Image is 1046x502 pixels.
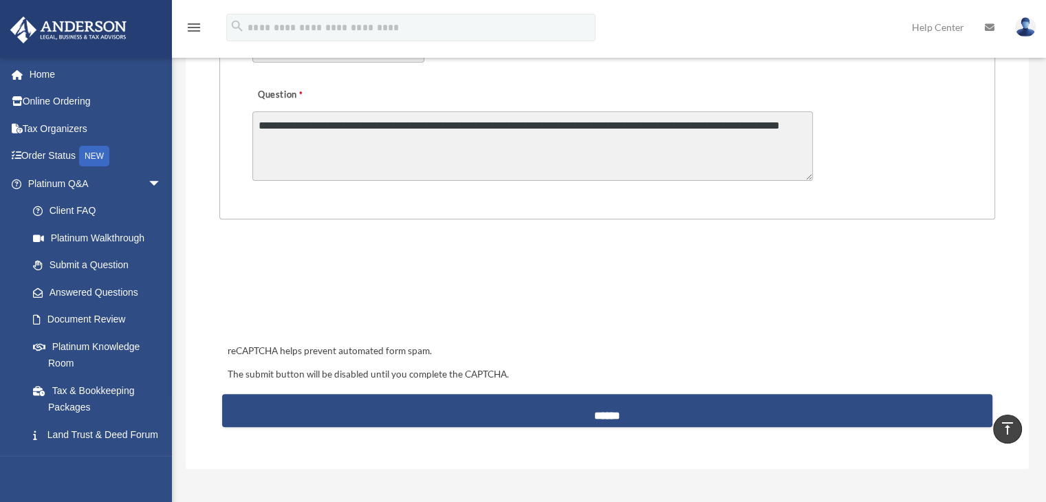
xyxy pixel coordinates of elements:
[19,306,182,334] a: Document Review
[148,170,175,198] span: arrow_drop_down
[224,262,433,316] iframe: reCAPTCHA
[10,61,182,88] a: Home
[10,170,182,197] a: Platinum Q&Aarrow_drop_down
[6,17,131,43] img: Anderson Advisors Platinum Portal
[999,420,1016,437] i: vertical_align_top
[186,19,202,36] i: menu
[19,448,182,476] a: Portal Feedback
[19,224,182,252] a: Platinum Walkthrough
[10,115,182,142] a: Tax Organizers
[79,146,109,166] div: NEW
[186,24,202,36] a: menu
[10,142,182,171] a: Order StatusNEW
[19,252,175,279] a: Submit a Question
[10,88,182,116] a: Online Ordering
[252,86,359,105] label: Question
[19,421,182,448] a: Land Trust & Deed Forum
[19,279,182,306] a: Answered Questions
[993,415,1022,444] a: vertical_align_top
[222,367,992,383] div: The submit button will be disabled until you complete the CAPTCHA.
[19,197,182,225] a: Client FAQ
[230,19,245,34] i: search
[19,333,182,377] a: Platinum Knowledge Room
[19,377,182,421] a: Tax & Bookkeeping Packages
[1015,17,1036,37] img: User Pic
[222,343,992,360] div: reCAPTCHA helps prevent automated form spam.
